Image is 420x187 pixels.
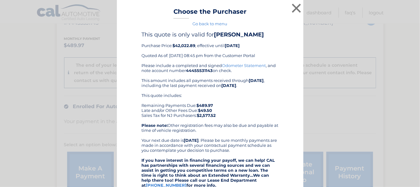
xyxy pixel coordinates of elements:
[142,123,168,128] b: Please note:
[173,8,247,19] h3: Choose the Purchaser
[193,21,228,26] a: Go back to menu
[184,138,199,143] b: [DATE]
[214,31,264,38] b: [PERSON_NAME]
[142,31,279,63] div: Purchase Price: , effective until Quoted As of: [DATE] 08:45 pm from the Customer Portal
[197,113,216,118] b: $2,577.52
[222,83,237,88] b: [DATE]
[290,2,303,14] button: ×
[173,43,196,48] b: $42,022.89
[225,43,240,48] b: [DATE]
[142,31,279,38] h4: This quote is only valid for
[197,103,213,108] b: $489.97
[198,108,212,113] b: $49.50
[142,93,279,118] div: This quote includes: Remaining Payments Due: Late and/or Other Fees Due: Sales Tax for NJ Purchas...
[222,63,266,68] a: Odometer Statement
[249,78,264,83] b: [DATE]
[186,68,213,73] b: 44455531143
